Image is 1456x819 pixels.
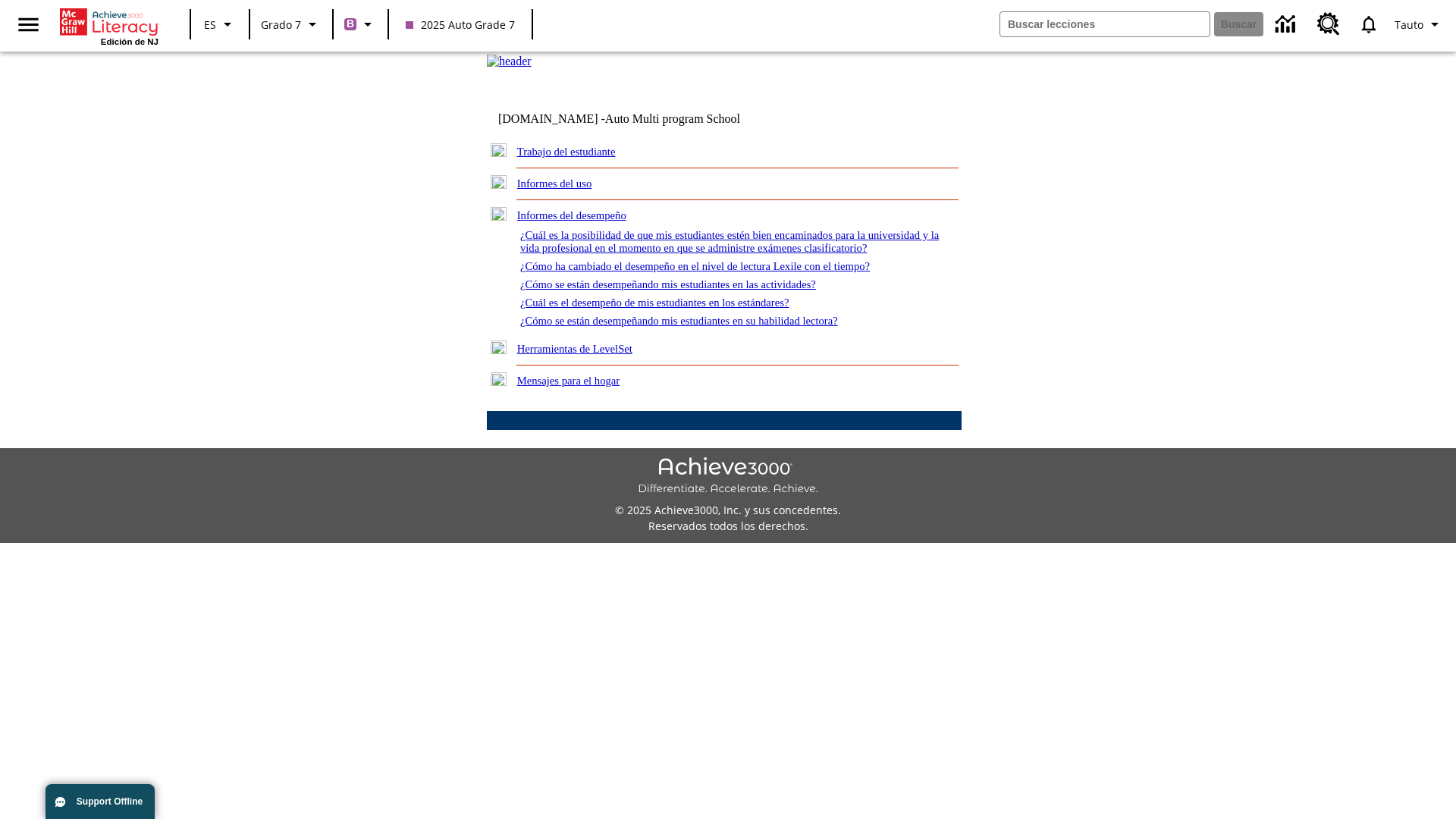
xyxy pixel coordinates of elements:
img: plus.gif [491,143,507,157]
span: Edición de NJ [101,37,158,46]
img: minus.gif [491,207,507,221]
span: Support Offline [77,796,143,807]
span: ES [204,17,216,33]
button: Abrir el menú lateral [6,2,51,47]
img: plus.gif [491,340,507,354]
a: Trabajo del estudiante [517,146,616,158]
img: header [487,55,532,68]
a: ¿Cómo ha cambiado el desempeño en el nivel de lectura Lexile con el tiempo? [520,260,870,272]
a: ¿Cómo se están desempeñando mis estudiantes en las actividades? [520,278,816,290]
a: ¿Cuál es la posibilidad de que mis estudiantes estén bien encaminados para la universidad y la vi... [520,229,939,254]
nobr: Auto Multi program School [605,112,740,125]
td: [DOMAIN_NAME] - [498,112,777,126]
img: plus.gif [491,372,507,386]
a: Mensajes para el hogar [517,375,620,387]
img: Achieve3000 Differentiate Accelerate Achieve [638,457,818,496]
a: ¿Cuál es el desempeño de mis estudiantes en los estándares? [520,297,789,309]
span: Tauto [1395,17,1423,33]
a: Centro de recursos, Se abrirá en una pestaña nueva. [1308,4,1349,45]
a: Notificaciones [1349,5,1389,44]
a: Herramientas de LevelSet [517,343,632,355]
a: Centro de información [1266,4,1308,45]
img: plus.gif [491,175,507,189]
span: B [347,14,354,33]
span: Grado 7 [261,17,301,33]
a: Informes del uso [517,177,592,190]
span: 2025 Auto Grade 7 [406,17,515,33]
button: Boost El color de la clase es morado/púrpura. Cambiar el color de la clase. [338,11,383,38]
input: Buscar campo [1000,12,1210,36]
div: Portada [60,5,158,46]
a: ¿Cómo se están desempeñando mis estudiantes en su habilidad lectora? [520,315,838,327]
button: Perfil/Configuración [1389,11,1450,38]
a: Informes del desempeño [517,209,626,221]
button: Lenguaje: ES, Selecciona un idioma [196,11,244,38]
button: Grado: Grado 7, Elige un grado [255,11,328,38]
button: Support Offline [45,784,155,819]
